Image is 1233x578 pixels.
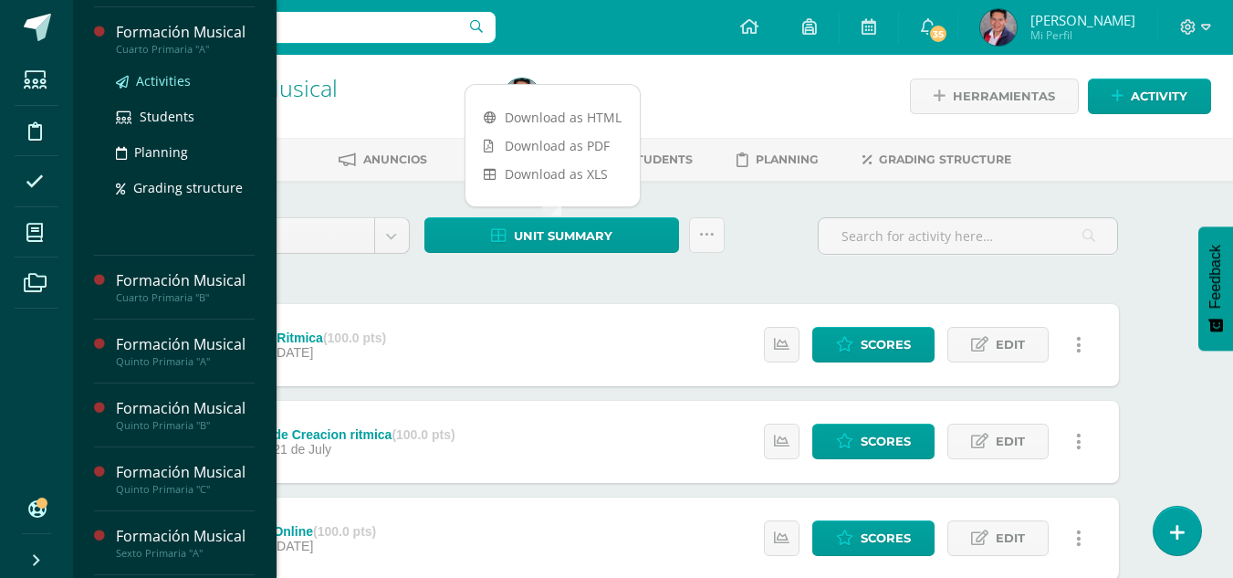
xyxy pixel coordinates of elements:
[996,425,1025,458] span: Edit
[133,179,243,196] span: Grading structure
[313,524,376,539] strong: (100.0 pts)
[203,218,360,253] span: Unidad 3
[756,152,819,166] span: Planning
[273,539,313,553] span: [DATE]
[116,270,255,304] a: Formación MusicalCuarto Primaria "B"
[339,145,427,174] a: Anuncios
[116,334,255,355] div: Formación Musical
[392,427,455,442] strong: (100.0 pts)
[861,328,911,362] span: Scores
[116,398,255,419] div: Formación Musical
[116,419,255,432] div: Quinto Primaria "B"
[116,43,255,56] div: Cuarto Primaria "A"
[812,520,935,556] a: Scores
[116,22,255,43] div: Formación Musical
[928,24,948,44] span: 35
[134,143,188,161] span: Planning
[1030,27,1135,43] span: Mi Perfil
[116,462,255,483] div: Formación Musical
[1198,226,1233,351] button: Feedback - Mostrar encuesta
[879,152,1011,166] span: Grading structure
[629,152,693,166] span: Students
[465,160,640,188] a: Download as XLS
[737,145,819,174] a: Planning
[116,526,255,560] a: Formación MusicalSexto Primaria "A"
[424,217,679,253] a: Unit summary
[996,328,1025,362] span: Edit
[861,521,911,555] span: Scores
[953,79,1055,113] span: Herramientas
[116,177,255,198] a: Grading structure
[116,398,255,432] a: Formación MusicalQuinto Primaria "B"
[116,291,255,304] div: Cuarto Primaria "B"
[1207,245,1224,309] span: Feedback
[504,79,540,115] img: 7c9f913dd31191f0d1d9b26811a57d44.png
[465,103,640,131] a: Download as HTML
[116,462,255,496] a: Formación MusicalQuinto Primaria "C"
[273,442,331,457] span: 21 de July
[862,145,1011,174] a: Grading structure
[363,152,427,166] span: Anuncios
[116,355,255,368] div: Quinto Primaria "A"
[116,547,255,560] div: Sexto Primaria "A"
[996,521,1025,555] span: Edit
[209,331,386,345] div: EJecucion Ritmica
[116,142,255,163] a: Planning
[910,79,1079,114] a: Herramientas
[861,425,911,458] span: Scores
[116,270,255,291] div: Formación Musical
[812,424,935,459] a: Scores
[136,72,191,89] span: Activities
[819,218,1117,254] input: Search for activity here…
[980,9,1017,46] img: 7c9f913dd31191f0d1d9b26811a57d44.png
[116,106,255,127] a: Students
[273,345,313,360] span: [DATE]
[1030,11,1135,29] span: [PERSON_NAME]
[209,427,455,442] div: Ejercicios de Creacion ritmica
[189,218,409,253] a: Unidad 3
[465,131,640,160] a: Download as PDF
[116,70,255,91] a: Activities
[116,22,255,56] a: Formación MusicalCuarto Primaria "A"
[116,334,255,368] a: Formación MusicalQuinto Primaria "A"
[140,108,194,125] span: Students
[1131,79,1187,113] span: Activity
[812,327,935,363] a: Scores
[116,526,255,547] div: Formación Musical
[602,145,693,174] a: Students
[85,12,496,43] input: Search a user…
[514,219,612,253] span: Unit summary
[142,100,482,118] div: Tercero Primaria 'B'
[142,75,482,100] h1: Formación Musical
[116,483,255,496] div: Quinto Primaria "C"
[209,524,376,539] div: Ejercicios Online
[1088,79,1211,114] a: Activity
[323,331,386,345] strong: (100.0 pts)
